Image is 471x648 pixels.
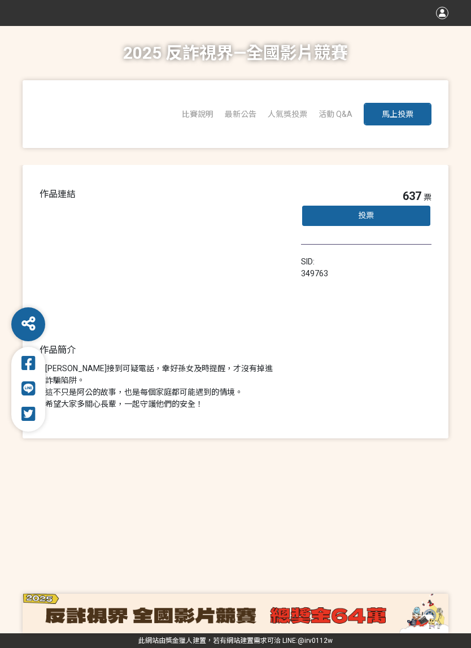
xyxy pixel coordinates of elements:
[23,594,448,633] img: d5dd58f8-aeb6-44fd-a984-c6eabd100919.png
[225,110,256,119] a: 最新公告
[298,637,333,645] a: @irv0112w
[301,257,328,278] span: SID: 349763
[358,211,374,220] span: 投票
[123,26,348,80] h1: 2025 反詐視界—全國影片競賽
[333,256,389,267] iframe: IFrame Embed
[364,103,431,125] button: 馬上投票
[424,193,431,202] span: 票
[40,345,76,355] span: 作品簡介
[382,110,413,119] span: 馬上投票
[138,637,333,645] span: 可洽 LINE:
[45,363,278,410] div: [PERSON_NAME]接到可疑電話，幸好孫女及時提醒，才沒有掉進詐騙陷阱。 這不只是阿公的故事，也是每個家庭都可能遇到的情境。 希望大家多關心長輩，一起守護他們的安全！
[138,637,267,645] a: 此網站由獎金獵人建置，若有網站建置需求
[40,189,76,199] span: 作品連結
[319,110,352,119] a: 活動 Q&A
[403,189,421,203] span: 637
[182,110,213,119] a: 比賽說明
[268,110,307,119] span: 人氣獎投票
